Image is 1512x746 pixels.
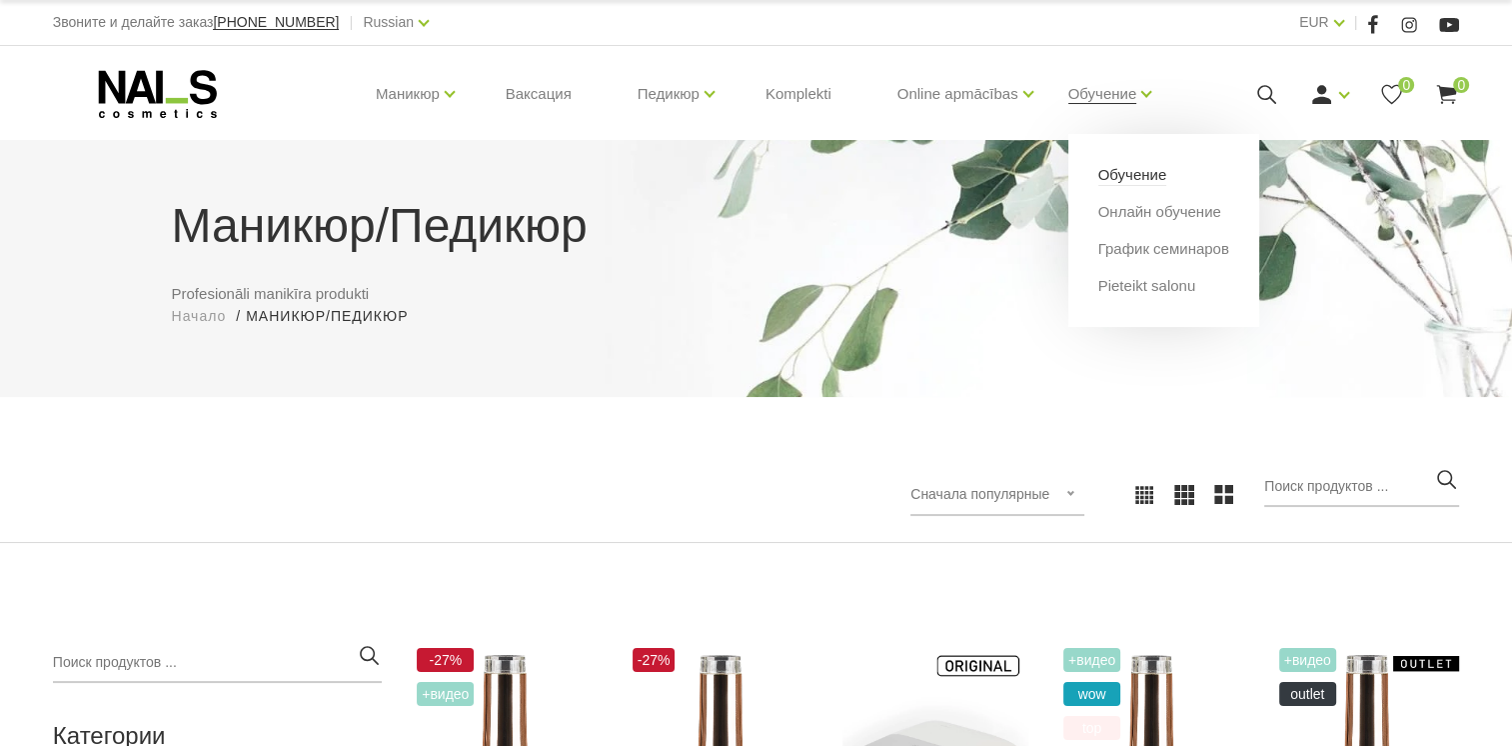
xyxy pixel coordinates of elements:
[417,682,474,706] span: +Видео
[1098,164,1167,186] a: Обучение
[897,54,1018,134] a: Online apmācības
[750,46,847,142] a: Komplekti
[349,10,353,35] span: |
[1354,10,1358,35] span: |
[1398,77,1414,93] span: 0
[213,14,339,30] span: [PHONE_NUMBER]
[376,54,440,134] a: Маникюр
[1434,82,1459,107] a: 0
[53,10,340,35] div: Звоните и делайте заказ
[53,643,382,683] input: Поиск продуктов ...
[1063,682,1120,706] span: wow
[172,306,227,327] a: Начало
[1063,716,1120,740] span: top
[1279,648,1336,672] span: +Видео
[638,54,700,134] a: Педикюр
[1264,467,1459,507] input: Поиск продуктов ...
[363,10,414,34] a: Russian
[1299,10,1329,34] a: EUR
[1098,238,1229,260] a: График семинаров
[1098,275,1196,297] a: Pieteikt salonu
[1098,201,1221,223] a: Онлайн обучение
[246,306,428,327] li: Маникюр/Педикюр
[1279,682,1336,706] span: OUTLET
[1063,648,1120,672] span: +Видео
[172,190,1341,262] h1: Маникюр/Педикюр
[172,308,227,324] span: Начало
[157,190,1356,327] div: Profesionāli manikīra produkti
[417,648,474,672] span: -27%
[213,15,339,30] a: [PHONE_NUMBER]
[1379,82,1404,107] a: 0
[1453,77,1469,93] span: 0
[1068,54,1137,134] a: Обучение
[490,46,588,142] a: Ваксация
[633,648,676,672] span: -27%
[910,486,1049,502] span: Сначала популярные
